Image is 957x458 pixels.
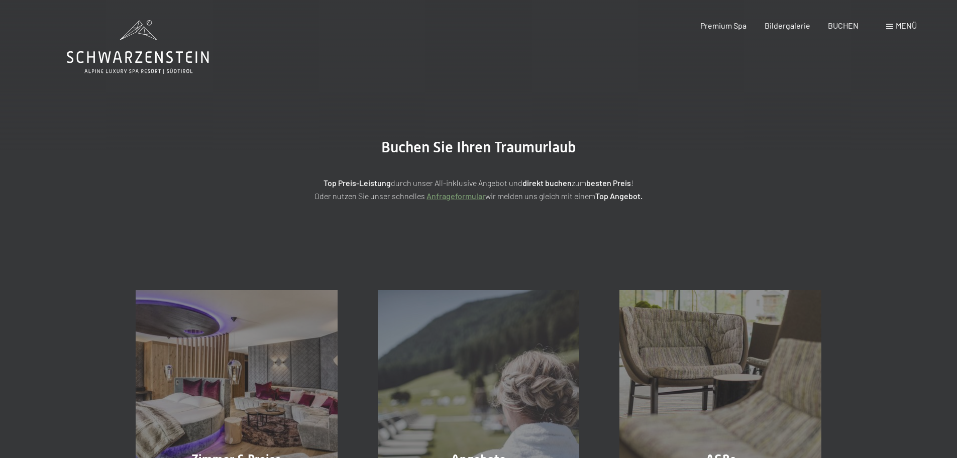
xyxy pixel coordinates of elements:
[828,21,859,30] a: BUCHEN
[595,191,643,201] strong: Top Angebot.
[427,191,485,201] a: Anfrageformular
[896,21,917,30] span: Menü
[381,138,576,156] span: Buchen Sie Ihren Traumurlaub
[765,21,810,30] a: Bildergalerie
[700,21,747,30] a: Premium Spa
[324,178,391,188] strong: Top Preis-Leistung
[522,178,572,188] strong: direkt buchen
[586,178,631,188] strong: besten Preis
[228,176,730,202] p: durch unser All-inklusive Angebot und zum ! Oder nutzen Sie unser schnelles wir melden uns gleich...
